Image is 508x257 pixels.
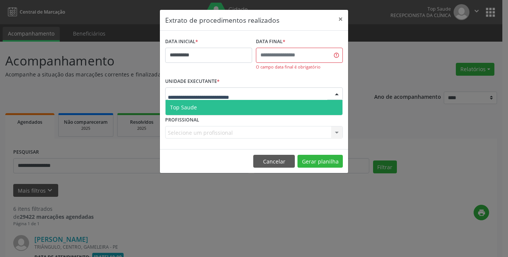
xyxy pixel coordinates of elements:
label: DATA FINAL [256,36,285,48]
button: Cancelar [253,155,295,168]
button: Close [333,10,348,28]
label: DATA INICIAL [165,36,198,48]
span: Top Saude [170,104,197,111]
div: O campo data final é obrigatório [256,64,343,70]
h5: Extrato de procedimentos realizados [165,15,279,25]
button: Gerar planilha [297,155,343,168]
label: PROFISSIONAL [165,114,199,126]
label: UNIDADE EXECUTANTE [165,76,220,87]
